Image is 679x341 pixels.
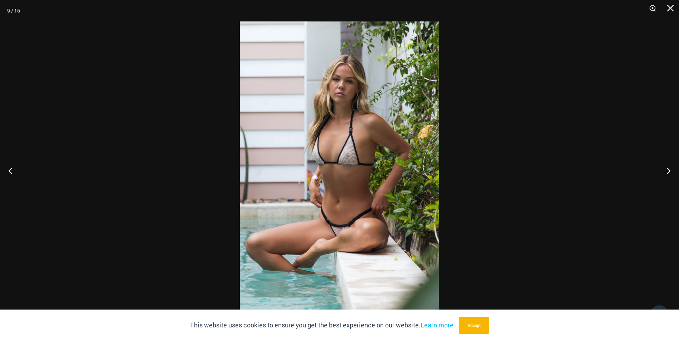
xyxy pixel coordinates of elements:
[421,321,454,329] a: Learn more
[459,317,489,334] button: Accept
[190,320,454,331] p: This website uses cookies to ensure you get the best experience on our website.
[652,153,679,188] button: Next
[240,21,439,320] img: Trade Winds IvoryInk 317 Top 469 Thong 04
[7,5,20,16] div: 9 / 16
